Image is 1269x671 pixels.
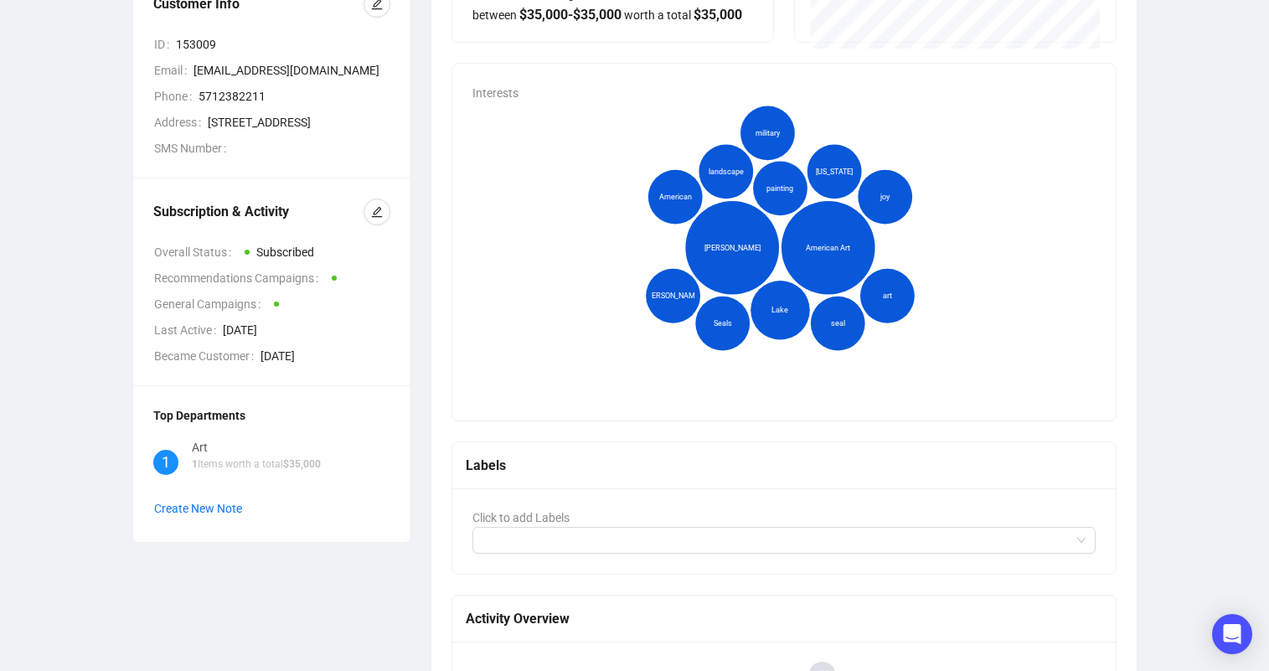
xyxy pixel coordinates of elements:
span: Phone [154,87,199,106]
span: $ 35,000 - $ 35,000 [519,7,622,23]
span: seal [830,317,844,329]
span: [EMAIL_ADDRESS][DOMAIN_NAME] [193,61,390,80]
span: Recommendations Campaigns [154,269,325,287]
span: Overall Status [154,243,238,261]
span: military [755,127,779,139]
span: Address [154,113,208,132]
span: edit [371,206,383,218]
span: Interests [472,86,518,100]
div: Activity Overview [466,608,1103,629]
span: Email [154,61,193,80]
span: 1 [192,458,198,470]
span: [STREET_ADDRESS] [208,113,390,132]
span: 1 [162,451,170,474]
span: $ 35,000 [694,7,742,23]
span: art [882,290,891,302]
span: Click to add Labels [472,511,570,524]
span: SMS Number [154,139,233,157]
span: American Art [806,242,850,254]
button: Create New Note [153,495,243,522]
span: 5712382211 [199,87,390,106]
div: Subscription & Activity [153,202,364,222]
span: [PERSON_NAME] [704,242,760,254]
span: [DATE] [223,321,390,339]
span: Last Active [154,321,223,339]
span: Subscribed [256,245,314,259]
span: painting [766,183,793,194]
span: $ 35,000 [283,458,321,470]
div: Labels [466,455,1103,476]
span: landscape [708,166,743,178]
span: General Campaigns [154,295,267,313]
span: Create New Note [154,502,242,515]
span: 153009 [176,35,390,54]
div: Art [192,438,321,457]
span: joy [880,191,890,203]
span: Seals [713,317,731,329]
span: Lake [771,304,788,316]
p: Items worth a total [192,457,321,472]
span: American [658,191,691,203]
span: ID [154,35,176,54]
span: [PERSON_NAME] [645,290,701,302]
span: Became Customer [154,347,261,365]
div: Top Departments [153,406,390,425]
span: [US_STATE] [816,166,853,178]
div: Open Intercom Messenger [1212,614,1252,654]
span: [DATE] [261,347,390,365]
